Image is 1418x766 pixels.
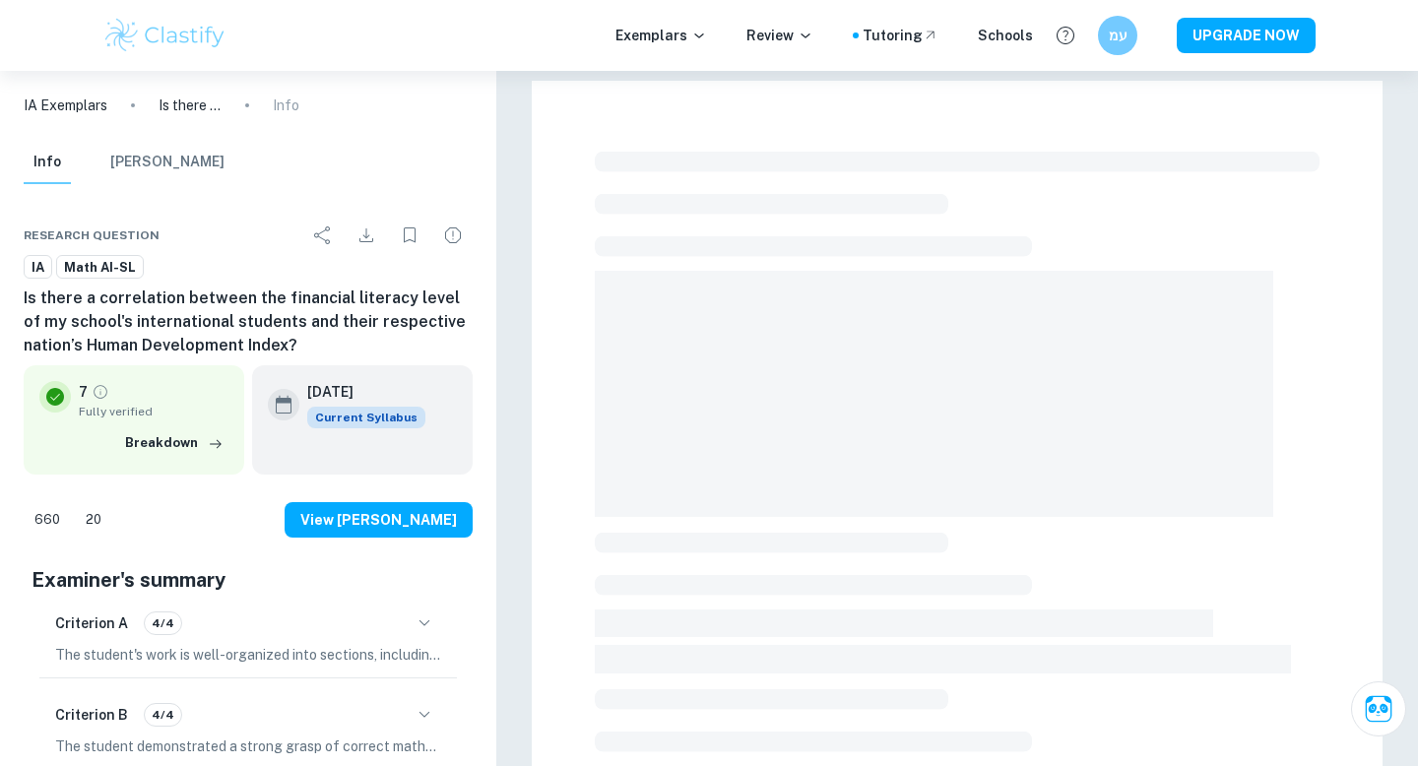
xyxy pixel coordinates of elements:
[863,25,938,46] a: Tutoring
[303,216,343,255] div: Share
[159,95,222,116] p: Is there a correlation between the financial literacy level of my school's international students...
[24,95,107,116] a: IA Exemplars
[55,735,441,757] p: The student demonstrated a strong grasp of correct mathematical notation, symbols, and terminolog...
[56,255,144,280] a: Math AI-SL
[32,565,465,595] h5: Examiner's summary
[75,510,112,530] span: 20
[79,381,88,403] p: 7
[347,216,386,255] div: Download
[24,287,473,357] h6: Is there a correlation between the financial literacy level of my school's international students...
[307,407,425,428] span: Current Syllabus
[285,502,473,538] button: View [PERSON_NAME]
[24,504,71,536] div: Like
[55,644,441,666] p: The student's work is well-organized into sections, including a clear introduction, subdivided bo...
[1351,681,1406,736] button: Ask Clai
[92,383,109,401] a: Grade fully verified
[1049,19,1082,52] button: Help and Feedback
[24,510,71,530] span: 660
[110,141,225,184] button: [PERSON_NAME]
[978,25,1033,46] a: Schools
[307,381,410,403] h6: [DATE]
[145,614,181,632] span: 4/4
[25,258,51,278] span: IA
[102,16,227,55] img: Clastify logo
[24,226,160,244] span: Research question
[1107,25,1129,46] h6: עמ
[120,428,228,458] button: Breakdown
[55,704,128,726] h6: Criterion B
[390,216,429,255] div: Bookmark
[615,25,707,46] p: Exemplars
[24,141,71,184] button: Info
[1177,18,1316,53] button: UPGRADE NOW
[433,216,473,255] div: Report issue
[1098,16,1137,55] button: עמ
[746,25,813,46] p: Review
[55,612,128,634] h6: Criterion A
[75,504,112,536] div: Dislike
[307,407,425,428] div: This exemplar is based on the current syllabus. Feel free to refer to it for inspiration/ideas wh...
[57,258,143,278] span: Math AI-SL
[273,95,299,116] p: Info
[24,255,52,280] a: IA
[79,403,228,420] span: Fully verified
[145,706,181,724] span: 4/4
